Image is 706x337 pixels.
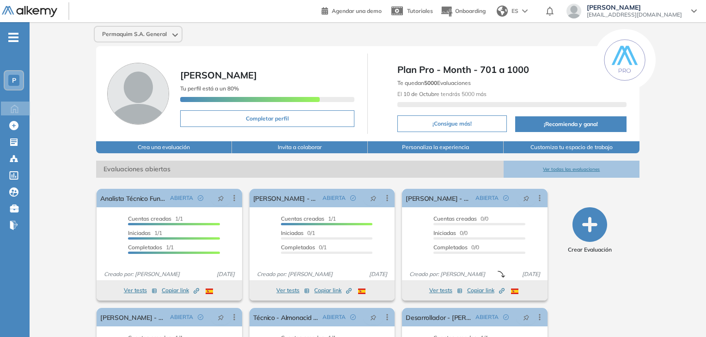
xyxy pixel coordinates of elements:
a: Técnico - Almonacid Cristian [253,308,319,326]
button: Ver tests [276,285,310,296]
span: 1/1 [128,229,162,236]
span: pushpin [370,194,377,202]
span: pushpin [218,313,224,321]
span: check-circle [350,314,356,320]
span: pushpin [523,194,529,202]
span: check-circle [198,314,203,320]
button: Completar perfil [180,110,354,127]
span: Crear Evaluación [568,246,612,254]
span: [DATE] [213,270,238,278]
span: pushpin [523,313,529,321]
button: ¡Consigue más! [397,115,507,132]
b: 5000 [424,79,437,86]
span: Creado por: [PERSON_NAME] [253,270,336,278]
a: [PERSON_NAME] - Test Facturación [100,308,166,326]
span: P [12,77,16,84]
a: Desarrollador - [PERSON_NAME] [406,308,471,326]
span: 0/0 [433,215,488,222]
img: world [497,6,508,17]
span: 0/1 [281,244,327,251]
button: pushpin [211,191,231,205]
img: arrow [522,9,528,13]
img: Logo [2,6,57,18]
span: Cuentas creadas [433,215,477,222]
span: Cuentas creadas [128,215,171,222]
button: pushpin [211,310,231,325]
i: - [8,36,18,38]
span: check-circle [198,195,203,201]
a: [PERSON_NAME] - Analista de Facturación [253,189,319,207]
img: ESP [358,289,365,294]
b: 10 de Octubre [403,90,439,97]
span: Plan Pro - Month - 701 a 1000 [397,63,626,77]
span: ABIERTA [323,194,346,202]
a: Analista Técnico Funcional - [PERSON_NAME] [100,189,166,207]
span: Permaquim S.A. General [102,30,167,38]
span: [EMAIL_ADDRESS][DOMAIN_NAME] [587,11,682,18]
span: Onboarding [455,7,486,14]
img: Foto de perfil [107,63,169,125]
span: Copiar link [314,286,352,295]
button: pushpin [516,191,536,205]
span: Iniciadas [281,229,304,236]
span: Copiar link [162,286,199,295]
span: Tutoriales [407,7,433,14]
span: [DATE] [365,270,391,278]
button: Personaliza la experiencia [368,141,504,153]
button: Onboarding [440,1,486,21]
span: 0/1 [281,229,315,236]
span: check-circle [350,195,356,201]
span: ABIERTA [475,194,499,202]
span: Tu perfil está a un 80% [180,85,239,92]
span: check-circle [503,314,509,320]
button: Invita a colaborar [232,141,368,153]
span: Iniciadas [128,229,151,236]
span: Evaluaciones abiertas [96,161,504,178]
span: ABIERTA [170,313,193,321]
span: Iniciadas [433,229,456,236]
span: 0/0 [433,229,468,236]
span: check-circle [503,195,509,201]
button: pushpin [363,191,383,205]
span: pushpin [218,194,224,202]
span: ABIERTA [323,313,346,321]
span: Agendar una demo [332,7,382,14]
span: [DATE] [518,270,544,278]
span: 1/1 [128,215,183,222]
span: Cuentas creadas [281,215,324,222]
span: Te quedan Evaluaciones [397,79,471,86]
span: [PERSON_NAME] [180,69,257,81]
button: Customiza tu espacio de trabajo [504,141,639,153]
span: [PERSON_NAME] [587,4,682,11]
span: ES [511,7,518,15]
span: Creado por: [PERSON_NAME] [406,270,489,278]
button: Ver todas las evaluaciones [504,161,639,178]
button: Ver tests [429,285,463,296]
img: ESP [206,289,213,294]
button: Crea una evaluación [96,141,232,153]
span: pushpin [370,313,377,321]
span: El tendrás 5000 más [397,90,487,97]
a: Agendar una demo [322,5,382,16]
span: ABIERTA [475,313,499,321]
span: ABIERTA [170,194,193,202]
span: Completados [281,244,315,251]
button: ¡Recomienda y gana! [515,116,626,132]
span: 1/1 [128,244,174,251]
button: Ver tests [124,285,157,296]
button: Copiar link [162,285,199,296]
span: Completados [128,244,162,251]
img: ESP [511,289,518,294]
span: Creado por: [PERSON_NAME] [100,270,183,278]
button: pushpin [516,310,536,325]
a: [PERSON_NAME] - Test Analista Facturación [406,189,471,207]
span: Copiar link [467,286,505,295]
span: 1/1 [281,215,336,222]
button: Copiar link [314,285,352,296]
button: Copiar link [467,285,505,296]
button: pushpin [363,310,383,325]
span: 0/0 [433,244,479,251]
span: Completados [433,244,468,251]
button: Crear Evaluación [568,207,612,254]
